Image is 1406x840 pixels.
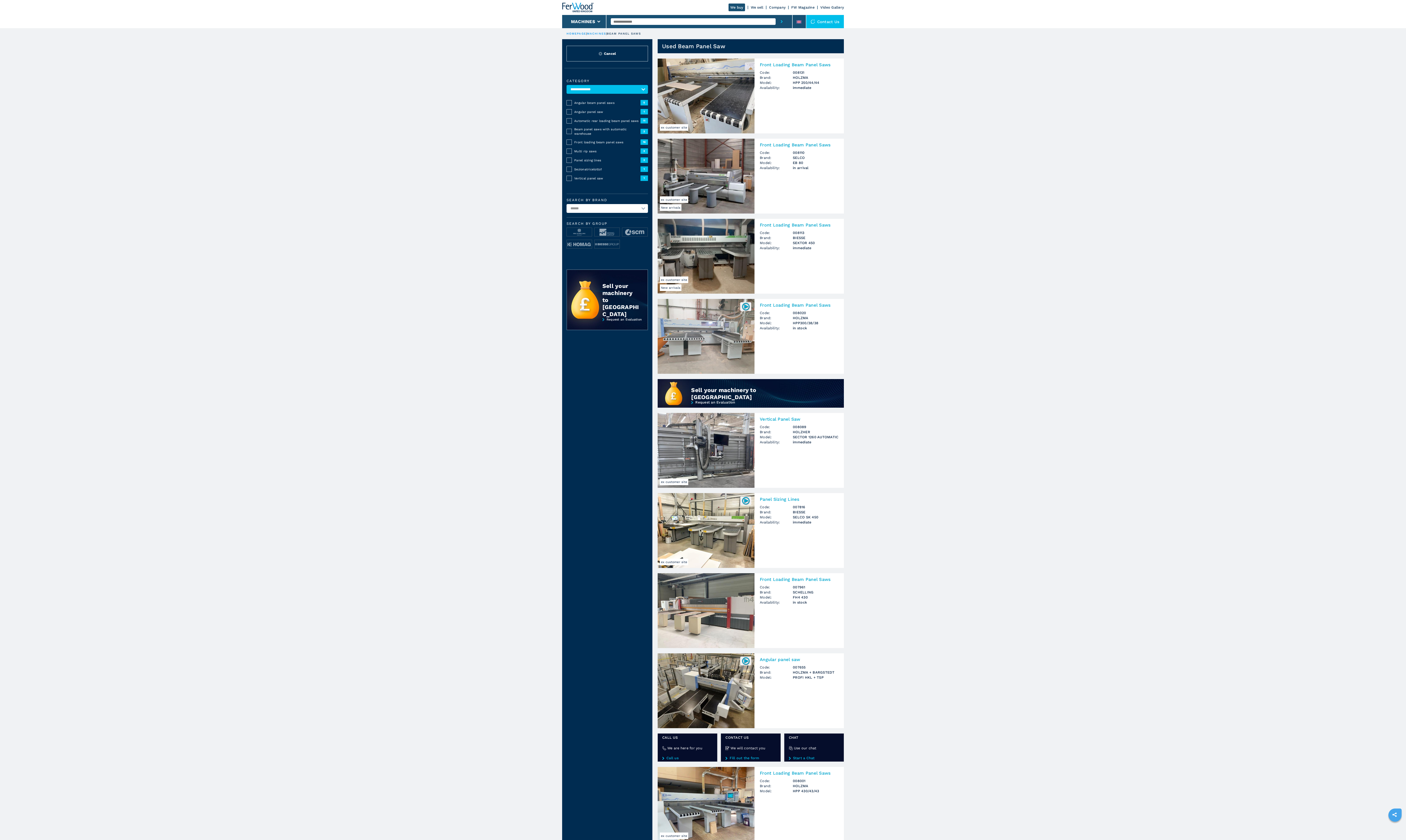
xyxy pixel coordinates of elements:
h3: HPP 250/44/44 [793,80,839,85]
span: Vertical panel saw [574,176,640,181]
h2: Panel Sizing Lines [760,497,839,502]
a: Call us [662,756,713,760]
h3: 008020 [793,310,839,315]
h3: HOLZMA + BARGSTEDT [793,670,839,675]
span: Brand: [760,783,793,788]
a: Front Loading Beam Panel Saws BIESSE SEKTOR 450New arrivalsex customer siteFront Loading Beam Pan... [658,219,844,294]
span: in stock [793,326,839,331]
label: Search by brand [567,198,648,202]
span: Availability: [760,326,793,331]
span: Brand: [760,670,793,675]
span: 1 [640,109,648,114]
img: Front Loading Beam Panel Saws HOLZMA HPP300/38/38 [658,299,755,374]
h2: Front Loading Beam Panel Saws [760,142,839,147]
span: Availability: [760,85,793,90]
h3: SEKTOR 450 [793,240,839,245]
span: 2 [640,129,648,134]
span: CHAT [789,735,839,740]
span: | [606,32,607,35]
a: Panel Sizing Lines BIESSE SELCO SK 450ex customer site007816Panel Sizing LinesCode:007816Brand:BI... [658,493,844,568]
span: Panel sizing lines [574,158,640,162]
h2: Front Loading Beam Panel Saws [760,770,839,776]
img: Vertical Panel Saw HOLZHER SECTOR 1260 AUTOMATIC [658,413,755,488]
h3: 007816 [793,505,839,510]
div: Sell your machinery to [GEOGRAPHIC_DATA] [602,282,639,318]
span: immediate [793,245,839,251]
img: 007816 [742,496,750,505]
h3: FH4 430 [793,595,839,600]
img: image [594,240,620,249]
h3: 008131 [793,70,839,75]
span: 1 [640,166,648,172]
span: CONTACT US [725,735,776,740]
img: Panel Sizing Lines BIESSE SELCO SK 450 [658,493,755,568]
h3: BIESSE [793,510,839,515]
span: immediate [793,520,839,525]
h4: We will contact you [731,746,765,751]
button: submit-button [776,15,788,28]
h2: Vertical Panel Saw [760,416,839,422]
h2: Front Loading Beam Panel Saws [760,222,839,228]
h4: Use our chat [794,746,817,751]
h3: SELCO [793,155,839,160]
span: Model: [760,595,793,600]
a: Front Loading Beam Panel Saws SCHELLING FH4 430Front Loading Beam Panel SawsCode:007961Brand:SCHE... [658,573,844,648]
span: immediate [793,440,839,445]
span: immediate [793,85,839,90]
span: Model: [760,435,793,440]
h3: SELCO SK 450 [793,515,839,520]
a: Company [769,5,786,9]
span: in arrival [793,165,839,170]
span: ex customer site [660,559,688,565]
label: Category [567,79,648,83]
button: ResetCancel [567,46,648,61]
span: Code: [760,665,793,670]
span: Code: [760,778,793,783]
span: Brand: [760,235,793,240]
a: Front Loading Beam Panel Saws HOLZMA HPP 250/44/44ex customer siteFront Loading Beam Panel SawsCo... [658,59,844,133]
span: Code: [760,505,793,510]
span: ex customer site [660,276,688,283]
h2: Front Loading Beam Panel Saws [760,302,839,308]
span: Sezionatricelotto1 [574,167,640,171]
h3: EB 80 [793,160,839,165]
img: Ferwood [562,3,594,12]
span: Angular beam panel saws [574,101,640,105]
img: image [567,228,592,237]
img: Use our chat [789,746,793,750]
span: Brand: [760,75,793,80]
img: image [567,240,592,249]
img: image [622,228,647,237]
span: Code: [760,230,793,235]
h3: 008110 [793,150,839,155]
a: Video Gallery [820,5,844,9]
a: FW Magazine [791,5,815,9]
a: Front Loading Beam Panel Saws HOLZMA HPP300/38/38008020Front Loading Beam Panel SawsCode:008020Br... [658,299,844,374]
span: in stock [793,600,839,605]
span: Multi rip saws [574,149,640,153]
a: Angular panel saw HOLZMA + BARGSTEDT PROFI HKL + TSP007655Angular panel sawCode:007655Brand:HOLZM... [658,653,844,728]
img: Front Loading Beam Panel Saws SCHELLING FH4 430 [658,573,755,648]
a: Vertical Panel Saw HOLZHER SECTOR 1260 AUTOMATICex customer siteVertical Panel SawCode:008089Bran... [658,413,844,488]
span: 1 [640,175,648,181]
img: image [594,228,620,237]
span: Call us [662,735,713,740]
span: ex customer site [660,196,688,203]
a: We sell [751,5,764,9]
span: Model: [760,675,793,680]
h3: HOLZMA [793,783,839,788]
h3: HPP 430/43/43 [793,788,839,794]
img: 008020 [742,302,750,311]
span: 2 [640,157,648,163]
h3: 008113 [793,230,839,235]
span: Code: [760,310,793,315]
h2: Angular panel saw [760,657,839,662]
span: ex customer site [660,124,688,131]
span: Brand: [760,315,793,321]
span: Brand: [760,429,793,435]
h3: BIESSE [793,235,839,240]
h3: SECTOR 1260 AUTOMATIC [793,435,839,440]
span: Availability: [760,165,793,170]
span: Brand: [760,590,793,595]
img: Front Loading Beam Panel Saws HOLZMA HPP 250/44/44 [658,59,755,133]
